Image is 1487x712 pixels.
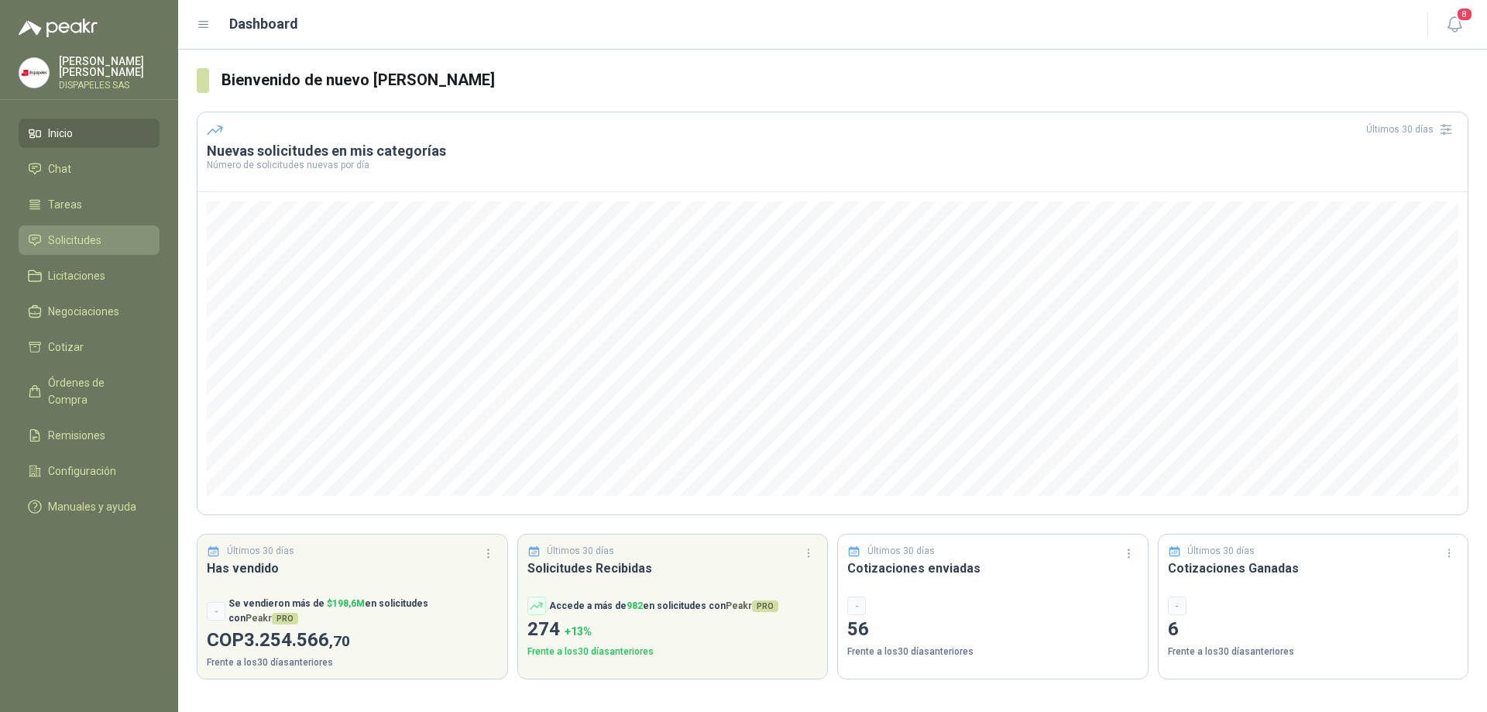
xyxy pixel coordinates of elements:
[329,632,350,650] span: ,70
[19,190,160,219] a: Tareas
[1187,544,1255,559] p: Últimos 30 días
[207,626,498,655] p: COP
[527,645,819,659] p: Frente a los 30 días anteriores
[227,544,294,559] p: Últimos 30 días
[549,599,778,614] p: Accede a más de en solicitudes con
[48,374,145,408] span: Órdenes de Compra
[207,142,1458,160] h3: Nuevas solicitudes en mis categorías
[565,625,592,638] span: + 13 %
[752,600,778,612] span: PRO
[48,267,105,284] span: Licitaciones
[19,119,160,148] a: Inicio
[19,368,160,414] a: Órdenes de Compra
[1441,11,1468,39] button: 8
[19,261,160,291] a: Licitaciones
[59,56,160,77] p: [PERSON_NAME] [PERSON_NAME]
[246,613,298,624] span: Peakr
[1168,559,1459,578] h3: Cotizaciones Ganadas
[847,559,1138,578] h3: Cotizaciones enviadas
[48,160,71,177] span: Chat
[847,645,1138,659] p: Frente a los 30 días anteriores
[228,597,498,626] p: Se vendieron más de en solicitudes con
[48,339,84,356] span: Cotizar
[19,19,98,37] img: Logo peakr
[19,492,160,521] a: Manuales y ayuda
[59,81,160,90] p: DISPAPELES SAS
[847,615,1138,645] p: 56
[48,125,73,142] span: Inicio
[48,498,136,515] span: Manuales y ayuda
[1456,7,1473,22] span: 8
[527,615,819,645] p: 274
[272,613,298,624] span: PRO
[19,332,160,362] a: Cotizar
[48,232,101,249] span: Solicitudes
[1168,615,1459,645] p: 6
[527,559,819,578] h3: Solicitudes Recibidas
[19,225,160,255] a: Solicitudes
[1366,117,1458,142] div: Últimos 30 días
[207,655,498,670] p: Frente a los 30 días anteriores
[19,154,160,184] a: Chat
[19,297,160,326] a: Negociaciones
[627,600,643,611] span: 982
[222,68,1468,92] h3: Bienvenido de nuevo [PERSON_NAME]
[19,58,49,88] img: Company Logo
[19,421,160,450] a: Remisiones
[847,597,866,615] div: -
[48,303,119,320] span: Negociaciones
[1168,597,1187,615] div: -
[1168,645,1459,659] p: Frente a los 30 días anteriores
[207,602,225,621] div: -
[48,463,116,480] span: Configuración
[327,598,365,609] span: $ 198,6M
[207,160,1458,170] p: Número de solicitudes nuevas por día
[867,544,935,559] p: Últimos 30 días
[48,196,82,213] span: Tareas
[19,456,160,486] a: Configuración
[48,427,105,444] span: Remisiones
[207,559,498,578] h3: Has vendido
[244,629,350,651] span: 3.254.566
[229,13,298,35] h1: Dashboard
[726,600,778,611] span: Peakr
[547,544,614,559] p: Últimos 30 días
